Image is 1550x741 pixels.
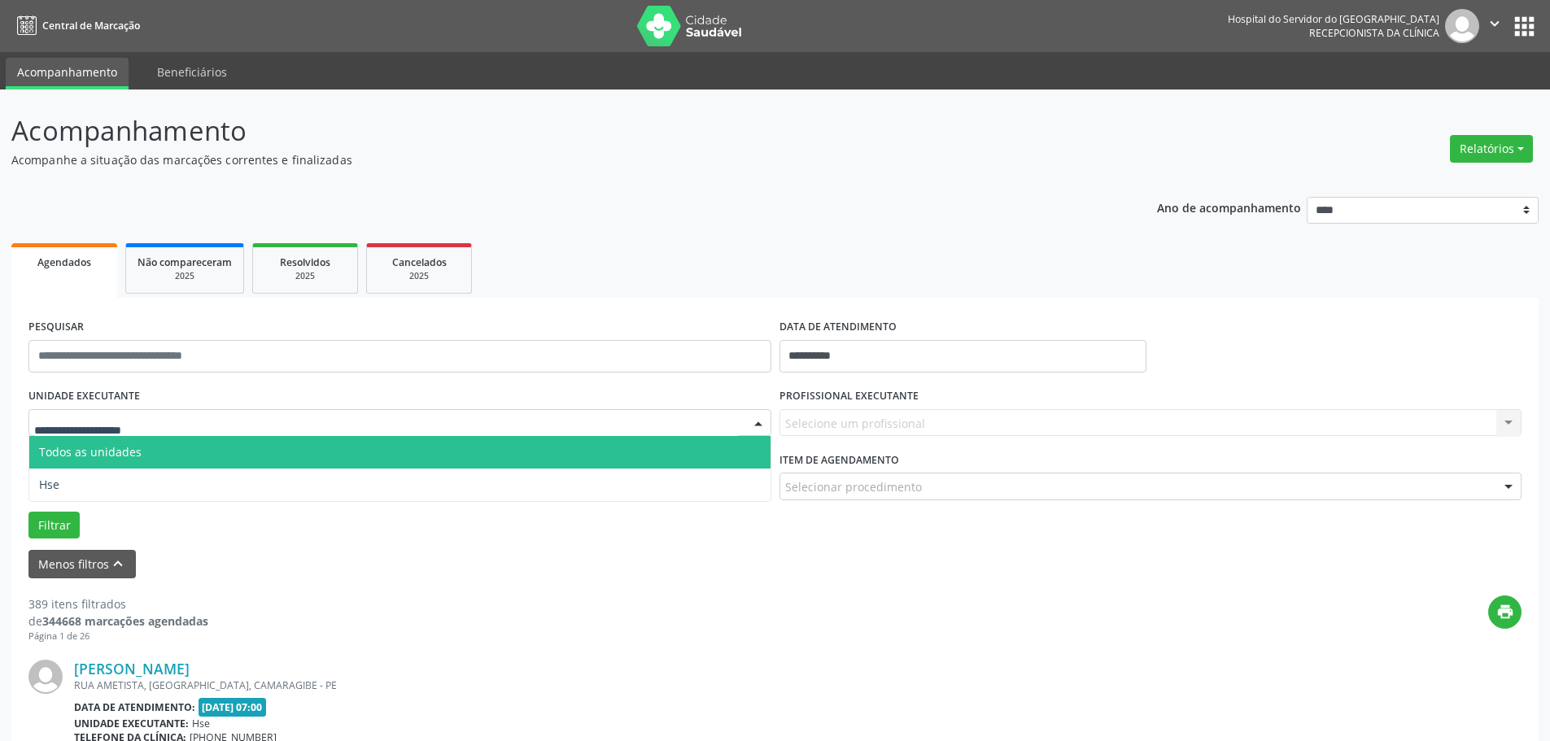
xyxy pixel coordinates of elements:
label: PESQUISAR [28,315,84,340]
p: Ano de acompanhamento [1157,197,1301,217]
span: Todos as unidades [39,444,142,460]
span: Não compareceram [138,255,232,269]
i:  [1486,15,1504,33]
button: print [1488,595,1522,629]
div: Página 1 de 26 [28,630,208,643]
div: 389 itens filtrados [28,595,208,612]
i: keyboard_arrow_up [109,555,127,573]
img: img [28,660,63,694]
div: 2025 [264,270,346,282]
button: Relatórios [1450,135,1533,163]
a: Beneficiários [146,58,238,86]
span: Hse [192,717,210,730]
div: 2025 [138,270,232,282]
label: Item de agendamento [779,447,899,473]
button:  [1479,9,1510,43]
span: Cancelados [392,255,447,269]
label: UNIDADE EXECUTANTE [28,384,140,409]
p: Acompanhamento [11,111,1081,151]
button: apps [1510,12,1539,41]
button: Filtrar [28,512,80,539]
div: RUA AMETISTA, [GEOGRAPHIC_DATA], CAMARAGIBE - PE [74,678,1277,692]
span: Central de Marcação [42,19,140,33]
div: Hospital do Servidor do [GEOGRAPHIC_DATA] [1228,12,1439,26]
b: Unidade executante: [74,717,189,730]
label: PROFISSIONAL EXECUTANTE [779,384,919,409]
i: print [1496,603,1514,621]
span: Resolvidos [280,255,330,269]
a: Central de Marcação [11,12,140,39]
label: DATA DE ATENDIMENTO [779,315,897,340]
button: Menos filtroskeyboard_arrow_up [28,550,136,578]
div: 2025 [378,270,460,282]
img: img [1445,9,1479,43]
span: Hse [39,477,59,492]
a: Acompanhamento [6,58,129,89]
b: Data de atendimento: [74,700,195,714]
p: Acompanhe a situação das marcações correntes e finalizadas [11,151,1081,168]
strong: 344668 marcações agendadas [42,613,208,629]
div: de [28,612,208,630]
span: Selecionar procedimento [785,478,922,495]
a: [PERSON_NAME] [74,660,190,678]
span: Agendados [37,255,91,269]
span: [DATE] 07:00 [199,698,267,717]
span: Recepcionista da clínica [1309,26,1439,40]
